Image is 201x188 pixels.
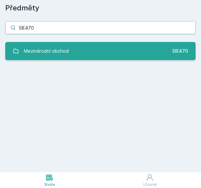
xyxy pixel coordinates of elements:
[44,182,55,186] font: Studie
[5,42,196,60] a: Mezinárodní obchod 5IE470
[5,21,196,34] input: Název nebo ident předmětu…
[24,48,69,54] font: Mezinárodní obchod
[5,4,39,12] font: Předměty
[172,48,188,54] font: 5IE470
[143,182,157,186] font: Uživatel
